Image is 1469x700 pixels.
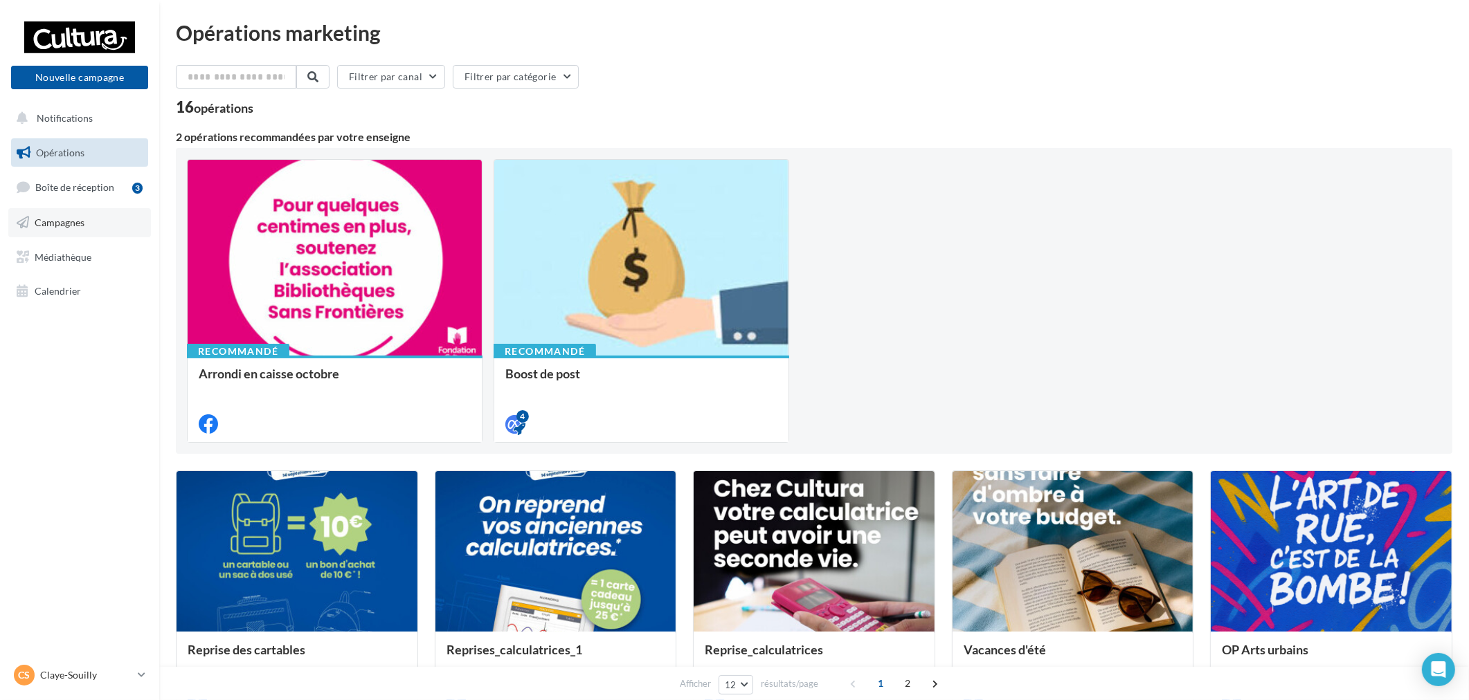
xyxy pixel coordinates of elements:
div: 3 [132,183,143,194]
span: Médiathèque [35,250,91,262]
button: Notifications [8,104,145,133]
button: 12 [719,675,754,694]
span: Notifications [37,112,93,124]
div: Recommandé [187,344,289,359]
div: Boost de post [505,367,777,394]
button: Filtrer par catégorie [453,65,579,89]
p: Claye-Souilly [40,668,132,682]
div: Reprise des cartables [188,643,406,670]
div: Reprise_calculatrices [705,643,923,670]
span: Boîte de réception [35,181,114,193]
span: CS [19,668,30,682]
div: Recommandé [494,344,596,359]
div: Open Intercom Messenger [1422,653,1455,686]
a: Campagnes [8,208,151,237]
span: Afficher [680,677,711,690]
span: Opérations [36,147,84,158]
a: Calendrier [8,277,151,306]
button: Filtrer par canal [337,65,445,89]
div: opérations [194,102,253,114]
div: OP Arts urbains [1222,643,1441,670]
span: 12 [725,679,737,690]
div: 16 [176,100,253,115]
a: Opérations [8,138,151,167]
span: 2 [896,672,919,694]
a: Médiathèque [8,243,151,272]
div: Opérations marketing [176,22,1452,43]
div: 2 opérations recommandées par votre enseigne [176,131,1452,142]
div: 4 [516,410,529,423]
div: Arrondi en caisse octobre [199,367,471,394]
div: Vacances d'été [964,643,1182,670]
div: Reprises_calculatrices_1 [447,643,665,670]
span: Calendrier [35,285,81,297]
span: Campagnes [35,217,84,228]
a: CS Claye-Souilly [11,662,148,688]
span: résultats/page [761,677,818,690]
span: 1 [869,672,892,694]
a: Boîte de réception3 [8,172,151,202]
button: Nouvelle campagne [11,66,148,89]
